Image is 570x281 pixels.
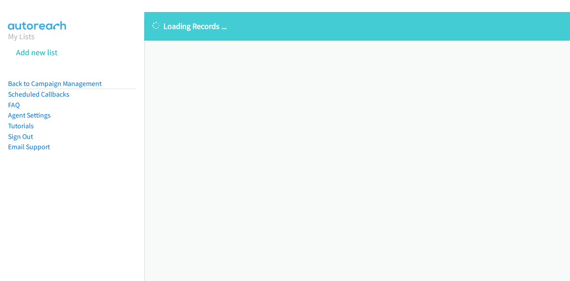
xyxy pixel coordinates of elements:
[8,79,102,88] a: Back to Campaign Management
[8,90,69,98] a: Scheduled Callbacks
[8,132,33,141] a: Sign Out
[8,31,35,41] a: My Lists
[8,122,34,130] a: Tutorials
[8,101,20,109] a: FAQ
[152,20,562,32] p: Loading Records ...
[8,143,50,151] a: Email Support
[8,111,51,119] a: Agent Settings
[16,47,57,57] a: Add new list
